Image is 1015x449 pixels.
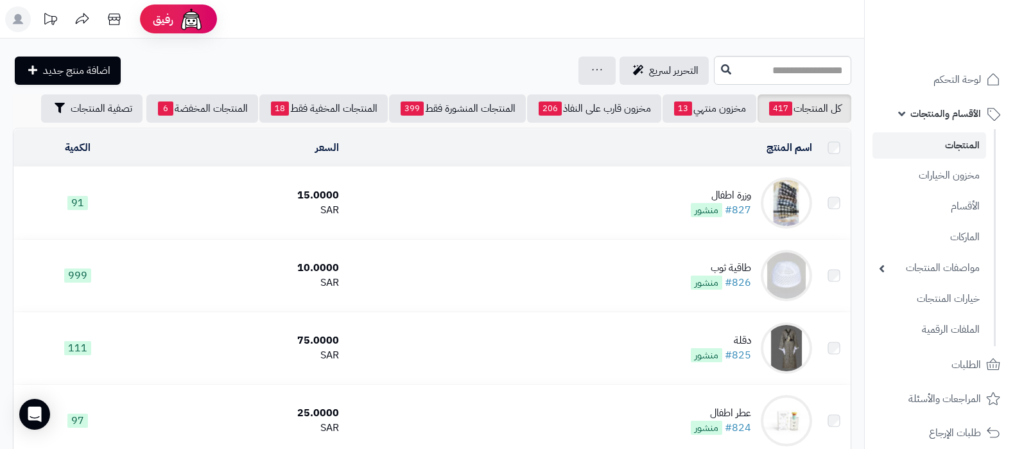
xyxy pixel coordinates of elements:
a: الطلبات [872,349,1007,380]
a: المنتجات [872,132,986,159]
span: 111 [64,341,91,355]
div: 75.0000 [148,333,340,348]
a: تحديثات المنصة [34,6,66,35]
span: 206 [539,101,562,116]
img: ai-face.png [178,6,204,32]
a: اسم المنتج [767,140,812,155]
a: المنتجات المخفية فقط18 [259,94,388,123]
div: Open Intercom Messenger [19,399,50,430]
a: الماركات [872,224,986,251]
span: تصفية المنتجات [71,101,132,116]
span: 97 [67,414,88,428]
div: وزرة اطفال [691,188,751,203]
div: 15.0000 [148,188,340,203]
div: عطر اطفال [691,406,751,421]
img: logo-2.png [928,30,1003,57]
span: اضافة منتج جديد [43,63,110,78]
a: لوحة التحكم [872,64,1007,95]
div: طاقية ثوب [691,261,751,276]
img: دقلة [761,322,812,374]
a: المنتجات المنشورة فقط399 [389,94,526,123]
div: 25.0000 [148,406,340,421]
a: السعر [315,140,339,155]
span: الأقسام والمنتجات [910,105,981,123]
div: SAR [148,203,340,218]
span: 999 [64,269,91,283]
span: 399 [401,101,424,116]
button: تصفية المنتجات [41,94,143,123]
a: الأقسام [872,193,986,220]
span: منشور [691,348,722,362]
span: طلبات الإرجاع [929,424,981,442]
span: 18 [271,101,289,116]
a: كل المنتجات417 [758,94,851,123]
a: اضافة منتج جديد [15,57,121,85]
img: طاقية ثوب [761,250,812,301]
div: SAR [148,276,340,290]
a: طلبات الإرجاع [872,418,1007,448]
span: لوحة التحكم [933,71,981,89]
div: SAR [148,421,340,436]
span: 6 [158,101,173,116]
a: مخزون منتهي13 [663,94,756,123]
a: الكمية [65,140,91,155]
img: عطر اطفال [761,395,812,446]
span: الطلبات [951,356,981,374]
a: المراجعات والأسئلة [872,383,1007,414]
a: المنتجات المخفضة6 [146,94,258,123]
a: #826 [725,275,751,290]
a: #824 [725,420,751,436]
span: المراجعات والأسئلة [908,390,981,408]
a: #827 [725,202,751,218]
a: #825 [725,348,751,363]
a: مواصفات المنتجات [872,254,986,282]
span: منشور [691,276,722,290]
a: مخزون الخيارات [872,162,986,189]
span: 417 [769,101,792,116]
span: رفيق [153,12,173,27]
span: 13 [674,101,692,116]
div: 10.0000 [148,261,340,276]
span: منشور [691,203,722,217]
span: التحرير لسريع [649,63,698,78]
a: خيارات المنتجات [872,285,986,313]
a: الملفات الرقمية [872,316,986,344]
div: SAR [148,348,340,363]
span: منشور [691,421,722,435]
div: دقلة [691,333,751,348]
span: 91 [67,196,88,210]
a: التحرير لسريع [620,57,709,85]
a: مخزون قارب على النفاذ206 [527,94,661,123]
img: وزرة اطفال [761,177,812,229]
